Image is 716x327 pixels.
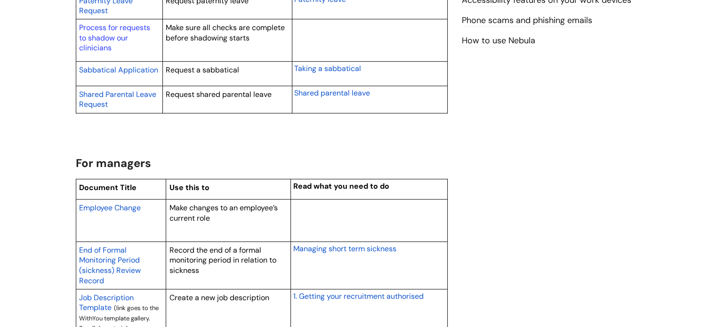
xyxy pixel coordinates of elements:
a: Phone scams and phishing emails [462,15,592,27]
span: Document Title [79,183,137,192]
span: Request shared parental leave [166,89,272,99]
a: Process for requests to shadow our clinicians [79,23,150,53]
span: Make changes to an employee’s current role [169,203,278,223]
span: End of Formal Monitoring Period (sickness) Review Record [79,245,141,286]
span: Job Description Template [79,293,134,313]
a: Managing short term sickness [293,243,396,254]
span: Managing short term sickness [293,244,396,254]
span: For managers [76,156,151,170]
span: Sabbatical Application [79,65,158,75]
a: End of Formal Monitoring Period (sickness) Review Record [79,244,141,286]
span: Shared parental leave [294,88,370,98]
a: Sabbatical Application [79,64,158,75]
a: 1. Getting your recruitment authorised [293,290,423,302]
span: Read what you need to do [293,181,389,191]
a: Shared parental leave [294,87,370,98]
a: Taking a sabbatical [294,63,361,74]
a: Shared Parental Leave Request [79,88,156,110]
span: 1. Getting your recruitment authorised [293,291,423,301]
span: Request a sabbatical [166,65,239,75]
a: How to use Nebula [462,35,535,47]
span: Make sure all checks are complete before shadowing starts [166,23,285,43]
span: Create a new job description [169,293,269,303]
span: Taking a sabbatical [294,64,361,73]
span: Use this to [169,183,209,192]
span: Employee Change [79,203,141,213]
a: Employee Change [79,202,141,213]
a: Job Description Template [79,292,134,313]
span: Record the end of a formal monitoring period in relation to sickness [169,245,276,275]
